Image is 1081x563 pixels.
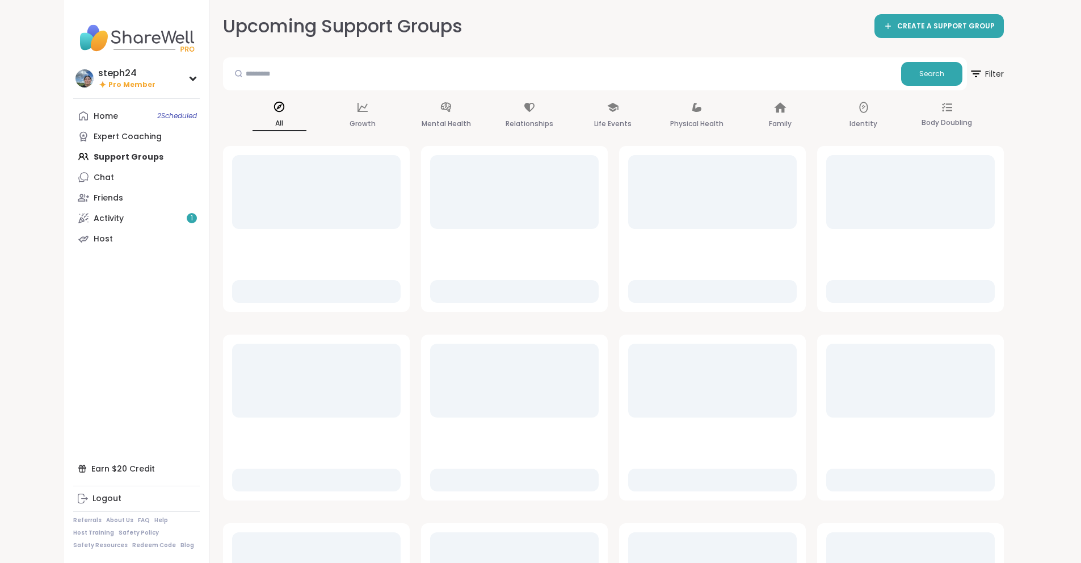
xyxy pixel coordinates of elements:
[901,62,962,86] button: Search
[969,60,1004,87] span: Filter
[154,516,168,524] a: Help
[106,516,133,524] a: About Us
[94,172,114,184] div: Chat
[874,14,1004,38] a: CREATE A SUPPORT GROUP
[108,80,155,90] span: Pro Member
[92,493,121,504] div: Logout
[223,14,462,39] h2: Upcoming Support Groups
[94,233,113,245] div: Host
[73,106,200,126] a: Home2Scheduled
[919,69,944,79] span: Search
[73,167,200,187] a: Chat
[138,516,150,524] a: FAQ
[73,489,200,509] a: Logout
[969,57,1004,90] button: Filter
[253,116,306,131] p: All
[422,117,471,131] p: Mental Health
[73,18,200,58] img: ShareWell Nav Logo
[191,214,193,223] span: 1
[94,131,162,143] div: Expert Coaching
[98,67,155,80] div: steph24
[180,541,194,549] a: Blog
[94,193,123,204] div: Friends
[94,111,118,122] div: Home
[73,228,200,249] a: Host
[849,117,877,131] p: Identity
[73,458,200,479] div: Earn $20 Credit
[670,117,724,131] p: Physical Health
[132,541,176,549] a: Redeem Code
[769,117,792,131] p: Family
[75,69,94,87] img: steph24
[922,116,972,130] p: Body Doubling
[350,117,376,131] p: Growth
[594,117,632,131] p: Life Events
[73,516,102,524] a: Referrals
[73,541,128,549] a: Safety Resources
[897,22,995,31] span: CREATE A SUPPORT GROUP
[73,126,200,147] a: Expert Coaching
[506,117,553,131] p: Relationships
[119,529,159,537] a: Safety Policy
[157,111,197,120] span: 2 Scheduled
[73,187,200,208] a: Friends
[73,208,200,228] a: Activity1
[73,529,114,537] a: Host Training
[94,213,124,224] div: Activity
